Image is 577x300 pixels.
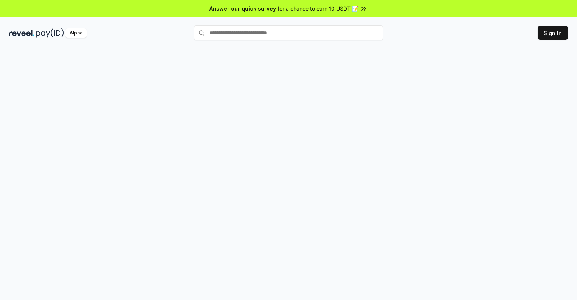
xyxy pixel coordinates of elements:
[36,28,64,38] img: pay_id
[278,5,358,12] span: for a chance to earn 10 USDT 📝
[538,26,568,40] button: Sign In
[65,28,87,38] div: Alpha
[9,28,34,38] img: reveel_dark
[209,5,276,12] span: Answer our quick survey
